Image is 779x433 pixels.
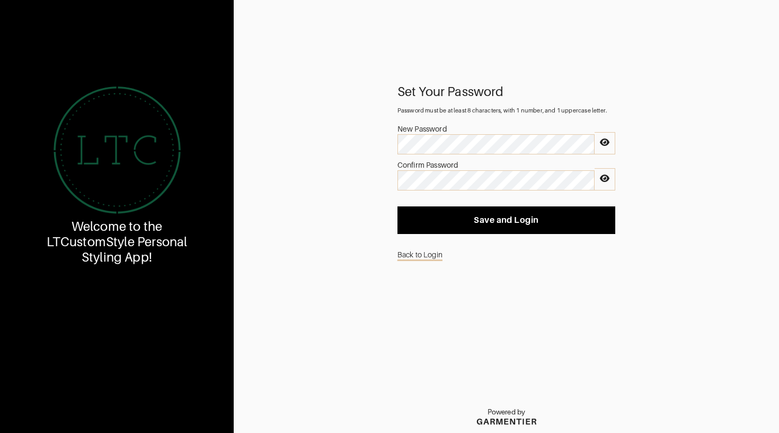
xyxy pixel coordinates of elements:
[476,408,537,417] p: Powered by
[397,105,616,116] div: Password must be at least 8 characters, with 1 number, and 1 uppercase letter.
[406,215,607,226] span: Save and Login
[397,86,616,97] div: Set Your Password
[397,124,595,134] div: New Password
[397,245,442,265] a: Back to Login
[54,86,181,214] img: 1610371403684.png.png
[397,160,595,170] div: Confirm Password
[476,417,537,427] div: GARMENTIER
[397,206,616,234] button: Save and Login
[36,219,198,265] div: Welcome to the LTCustomStyle Personal Styling App!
